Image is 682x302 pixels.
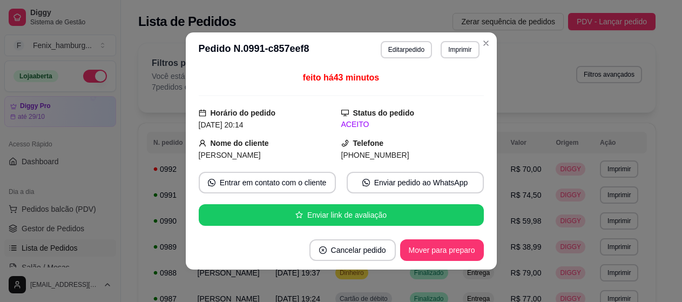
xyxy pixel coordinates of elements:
span: user [199,139,206,147]
strong: Horário do pedido [211,109,276,117]
span: [PERSON_NAME] [199,151,261,159]
span: [PHONE_NUMBER] [341,151,409,159]
span: star [295,211,303,219]
button: Close [477,35,495,52]
strong: Status do pedido [353,109,415,117]
span: whats-app [362,179,370,186]
button: close-circleCancelar pedido [309,239,396,261]
span: [DATE] 20:14 [199,120,244,129]
button: Editarpedido [381,41,432,58]
button: Mover para preparo [400,239,484,261]
span: close-circle [319,246,327,254]
span: desktop [341,109,349,117]
button: whats-appEnviar pedido ao WhatsApp [347,172,484,193]
button: starEnviar link de avaliação [199,204,484,226]
span: calendar [199,109,206,117]
span: whats-app [208,179,215,186]
span: feito há 43 minutos [303,73,379,82]
button: whats-appEntrar em contato com o cliente [199,172,336,193]
h3: Pedido N. 0991-c857eef8 [199,41,309,58]
strong: Telefone [353,139,384,147]
button: Imprimir [441,41,479,58]
div: ACEITO [341,119,484,130]
strong: Nome do cliente [211,139,269,147]
span: phone [341,139,349,147]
